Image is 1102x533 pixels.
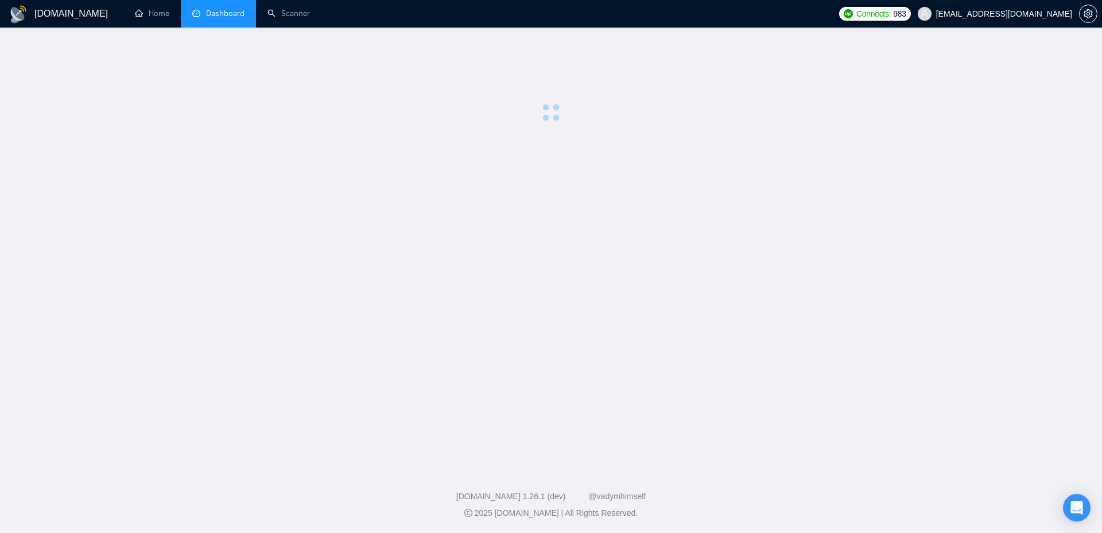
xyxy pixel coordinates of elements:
[456,492,566,501] a: [DOMAIN_NAME] 1.26.1 (dev)
[1063,494,1091,522] div: Open Intercom Messenger
[135,9,169,18] a: homeHome
[9,5,28,24] img: logo
[844,9,853,18] img: upwork-logo.png
[856,7,891,20] span: Connects:
[206,9,245,18] span: Dashboard
[464,509,472,517] span: copyright
[893,7,906,20] span: 983
[9,507,1093,519] div: 2025 [DOMAIN_NAME] | All Rights Reserved.
[1080,9,1097,18] span: setting
[921,10,929,18] span: user
[1079,5,1097,23] button: setting
[1079,9,1097,18] a: setting
[588,492,646,501] a: @vadymhimself
[267,9,310,18] a: searchScanner
[192,9,200,17] span: dashboard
